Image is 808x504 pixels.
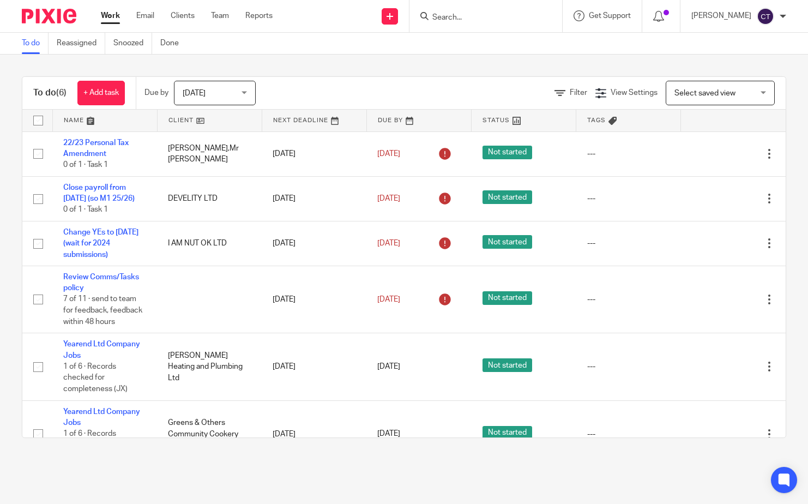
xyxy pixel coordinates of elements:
span: [DATE] [377,430,400,438]
span: 0 of 1 · Task 1 [63,161,108,169]
a: + Add task [77,81,125,105]
a: Clients [171,10,195,21]
span: 1 of 6 · Records checked for completeness (JX) [63,430,128,460]
a: Email [136,10,154,21]
h1: To do [33,87,67,99]
div: --- [587,429,670,440]
td: [DATE] [262,176,366,221]
div: --- [587,294,670,305]
span: View Settings [611,89,658,97]
span: (6) [56,88,67,97]
td: [DATE] [262,266,366,333]
a: Yearend Ltd Company Jobs [63,340,140,359]
a: Yearend Ltd Company Jobs [63,408,140,427]
p: Due by [144,87,168,98]
span: Select saved view [674,89,735,97]
td: [PERSON_NAME] Heating and Plumbing Ltd [157,333,262,400]
a: Close payroll from [DATE] (so M1 25/26) [63,184,135,202]
a: 22/23 Personal Tax Amendment [63,139,129,158]
span: [DATE] [183,89,206,97]
span: Not started [483,235,532,249]
a: Change YEs to [DATE] (wait for 2024 submissions) [63,229,138,259]
span: [DATE] [377,296,400,303]
td: Greens & Others Community Cookery School CIC [157,400,262,467]
span: Not started [483,146,532,159]
span: 7 of 11 · send to team for feedback, feedback within 48 hours [63,296,142,326]
td: [DATE] [262,400,366,467]
a: Reassigned [57,33,105,54]
a: To do [22,33,49,54]
a: Team [211,10,229,21]
div: --- [587,361,670,372]
div: --- [587,238,670,249]
span: Not started [483,426,532,440]
span: Tags [587,117,606,123]
span: 0 of 1 · Task 1 [63,206,108,214]
span: Not started [483,291,532,305]
p: [PERSON_NAME] [691,10,751,21]
div: --- [587,148,670,159]
td: [DATE] [262,131,366,176]
td: I AM NUT OK LTD [157,221,262,266]
span: Not started [483,190,532,204]
span: Filter [570,89,587,97]
a: Done [160,33,187,54]
a: Work [101,10,120,21]
td: [DATE] [262,221,366,266]
a: Snoozed [113,33,152,54]
td: [DATE] [262,333,366,400]
td: DEVELITY LTD [157,176,262,221]
span: [DATE] [377,195,400,202]
a: Reports [245,10,273,21]
input: Search [431,13,529,23]
div: --- [587,193,670,204]
img: Pixie [22,9,76,23]
span: [DATE] [377,150,400,158]
img: svg%3E [757,8,774,25]
span: [DATE] [377,363,400,370]
span: [DATE] [377,239,400,247]
span: Not started [483,358,532,372]
span: Get Support [589,12,631,20]
a: Review Comms/Tasks policy [63,273,139,292]
span: 1 of 6 · Records checked for completeness (JX) [63,363,128,393]
td: [PERSON_NAME],Mr [PERSON_NAME] [157,131,262,176]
